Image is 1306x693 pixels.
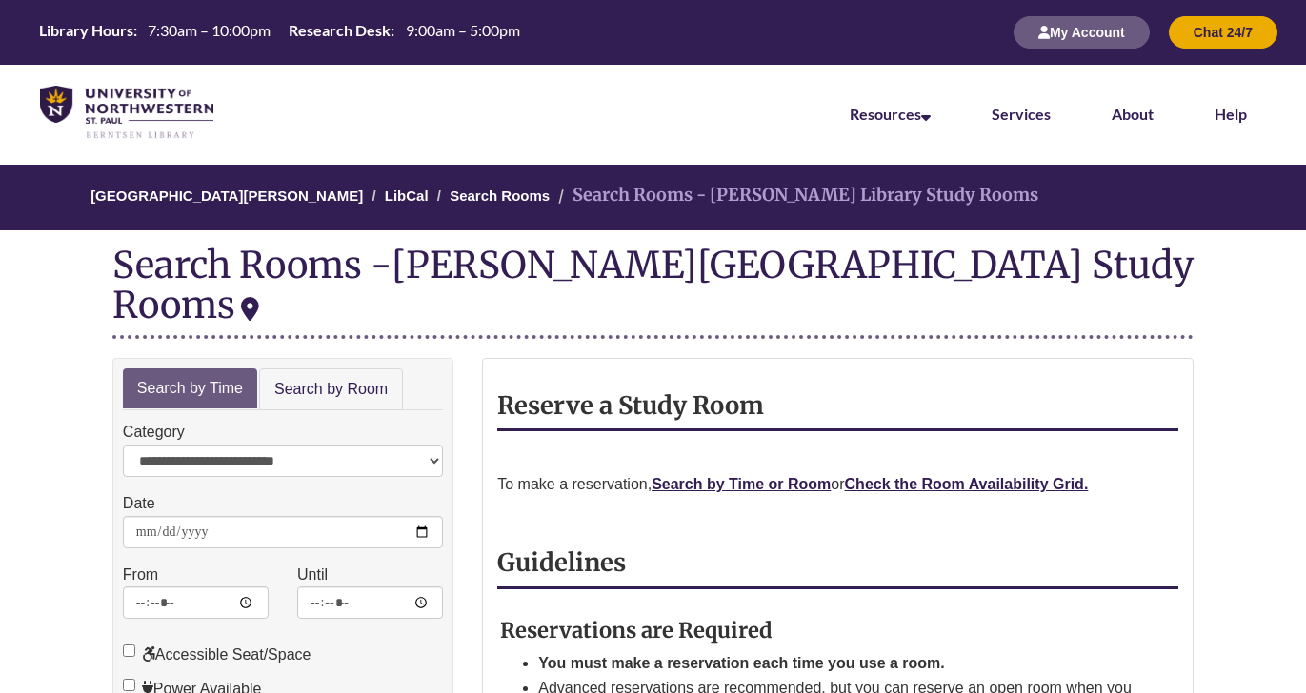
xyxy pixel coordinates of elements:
nav: Breadcrumb [112,165,1194,230]
label: Category [123,420,185,445]
strong: You must make a reservation each time you use a room. [538,655,945,671]
strong: Guidelines [497,547,626,578]
a: Resources [850,105,931,123]
p: To make a reservation, or [497,472,1178,497]
button: My Account [1014,16,1150,49]
a: Services [992,105,1051,123]
button: Chat 24/7 [1169,16,1277,49]
a: Search Rooms [450,188,550,204]
div: [PERSON_NAME][GEOGRAPHIC_DATA] Study Rooms [112,242,1194,327]
a: Search by Time or Room [652,476,831,492]
a: Check the Room Availability Grid. [845,476,1089,492]
span: 7:30am – 10:00pm [148,21,271,39]
label: Until [297,563,328,587]
a: My Account [1014,24,1150,40]
span: 9:00am – 5:00pm [406,21,520,39]
div: Search Rooms - [112,245,1194,338]
label: From [123,563,158,587]
li: Search Rooms - [PERSON_NAME] Library Study Rooms [553,182,1038,209]
a: Help [1215,105,1247,123]
input: Accessible Seat/Space [123,644,135,657]
a: LibCal [385,188,429,204]
label: Date [123,491,155,516]
strong: Reserve a Study Room [497,390,764,421]
th: Research Desk: [281,20,397,41]
a: Search by Room [259,368,403,411]
strong: Reservations are Required [500,617,773,643]
input: Power Available [123,679,135,691]
img: UNWSP Library Logo [40,86,213,141]
table: Hours Today [31,20,527,43]
a: Hours Today [31,20,527,45]
th: Library Hours: [31,20,140,41]
a: [GEOGRAPHIC_DATA][PERSON_NAME] [90,188,363,204]
a: About [1112,105,1154,123]
a: Chat 24/7 [1169,24,1277,40]
label: Accessible Seat/Space [123,643,311,667]
a: Search by Time [123,368,257,409]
